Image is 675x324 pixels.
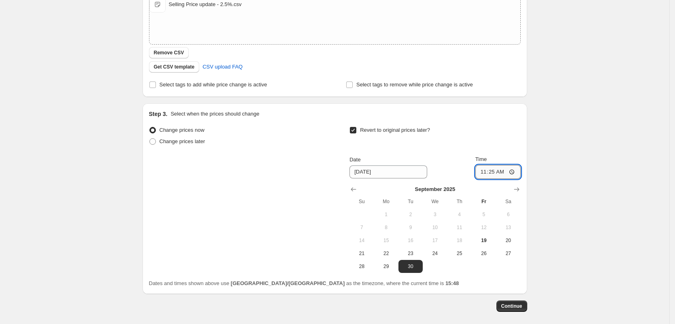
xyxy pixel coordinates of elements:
p: Select when the prices should change [170,110,259,118]
button: Tuesday September 16 2025 [398,234,423,247]
span: 12 [475,224,493,231]
span: 25 [450,250,468,257]
b: [GEOGRAPHIC_DATA]/[GEOGRAPHIC_DATA] [231,280,345,286]
span: 3 [426,211,444,218]
button: Sunday September 28 2025 [349,260,374,273]
th: Wednesday [423,195,447,208]
b: 15:48 [445,280,459,286]
span: 5 [475,211,493,218]
span: 27 [499,250,517,257]
button: Saturday September 27 2025 [496,247,520,260]
span: Change prices later [160,138,205,144]
button: Sunday September 14 2025 [349,234,374,247]
button: Friday September 26 2025 [472,247,496,260]
span: 8 [377,224,395,231]
button: Saturday September 6 2025 [496,208,520,221]
span: 20 [499,237,517,244]
button: Thursday September 11 2025 [447,221,471,234]
span: Remove CSV [154,49,184,56]
span: 14 [353,237,371,244]
button: Friday September 12 2025 [472,221,496,234]
th: Sunday [349,195,374,208]
button: Tuesday September 23 2025 [398,247,423,260]
button: Remove CSV [149,47,189,58]
button: Tuesday September 2 2025 [398,208,423,221]
button: Get CSV template [149,61,200,73]
th: Friday [472,195,496,208]
button: Sunday September 7 2025 [349,221,374,234]
span: We [426,198,444,205]
button: Show previous month, August 2025 [348,184,359,195]
input: 9/19/2025 [349,165,427,178]
span: Dates and times shown above use as the timezone, where the current time is [149,280,459,286]
span: Change prices now [160,127,204,133]
button: Thursday September 4 2025 [447,208,471,221]
span: 22 [377,250,395,257]
span: 11 [450,224,468,231]
span: Revert to original prices later? [360,127,430,133]
div: Selling Price update - 2.5%.csv [169,0,242,9]
span: Fr [475,198,493,205]
h2: Step 3. [149,110,168,118]
button: Wednesday September 10 2025 [423,221,447,234]
button: Show next month, October 2025 [511,184,522,195]
button: Continue [496,300,527,312]
span: 9 [402,224,419,231]
input: 12:00 [475,165,521,179]
span: 2 [402,211,419,218]
span: 29 [377,263,395,270]
span: Get CSV template [154,64,195,70]
span: 24 [426,250,444,257]
button: Wednesday September 24 2025 [423,247,447,260]
span: 15 [377,237,395,244]
button: Monday September 15 2025 [374,234,398,247]
button: Tuesday September 9 2025 [398,221,423,234]
span: Su [353,198,371,205]
button: Wednesday September 17 2025 [423,234,447,247]
span: 4 [450,211,468,218]
button: Thursday September 18 2025 [447,234,471,247]
span: 28 [353,263,371,270]
a: CSV upload FAQ [198,60,247,73]
button: Wednesday September 3 2025 [423,208,447,221]
button: Monday September 8 2025 [374,221,398,234]
button: Thursday September 25 2025 [447,247,471,260]
th: Thursday [447,195,471,208]
span: 6 [499,211,517,218]
span: 21 [353,250,371,257]
button: Tuesday September 30 2025 [398,260,423,273]
button: Saturday September 13 2025 [496,221,520,234]
button: Monday September 1 2025 [374,208,398,221]
span: 17 [426,237,444,244]
span: CSV upload FAQ [202,63,243,71]
span: 23 [402,250,419,257]
span: Time [475,156,487,162]
span: 18 [450,237,468,244]
span: 16 [402,237,419,244]
span: 19 [475,237,493,244]
span: 10 [426,224,444,231]
button: Monday September 22 2025 [374,247,398,260]
button: Monday September 29 2025 [374,260,398,273]
span: Date [349,157,360,163]
span: 1 [377,211,395,218]
button: Friday September 5 2025 [472,208,496,221]
span: 30 [402,263,419,270]
span: Mo [377,198,395,205]
button: Today Friday September 19 2025 [472,234,496,247]
span: Select tags to remove while price change is active [356,82,473,88]
span: 13 [499,224,517,231]
button: Saturday September 20 2025 [496,234,520,247]
span: Sa [499,198,517,205]
span: Th [450,198,468,205]
button: Sunday September 21 2025 [349,247,374,260]
th: Monday [374,195,398,208]
span: 26 [475,250,493,257]
th: Saturday [496,195,520,208]
span: Continue [501,303,522,309]
span: Tu [402,198,419,205]
span: Select tags to add while price change is active [160,82,267,88]
span: 7 [353,224,371,231]
th: Tuesday [398,195,423,208]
